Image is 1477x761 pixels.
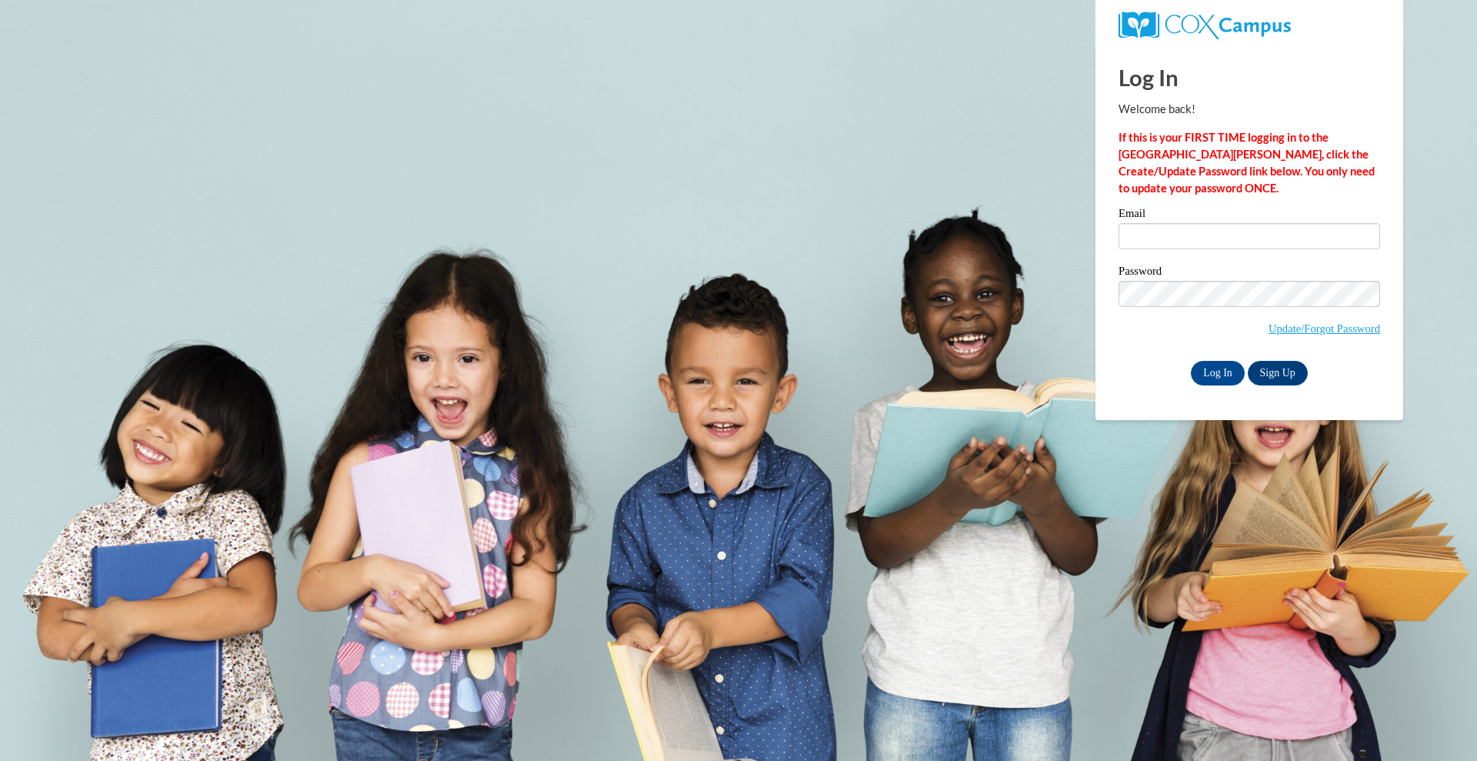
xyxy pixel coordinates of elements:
[1119,12,1380,39] a: COX Campus
[1269,322,1380,335] a: Update/Forgot Password
[1119,265,1380,281] label: Password
[1119,62,1380,93] h1: Log In
[1248,361,1308,386] a: Sign Up
[1119,208,1380,223] label: Email
[1119,12,1291,39] img: COX Campus
[1191,361,1245,386] input: Log In
[1119,131,1375,195] strong: If this is your FIRST TIME logging in to the [GEOGRAPHIC_DATA][PERSON_NAME], click the Create/Upd...
[1119,101,1380,118] p: Welcome back!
